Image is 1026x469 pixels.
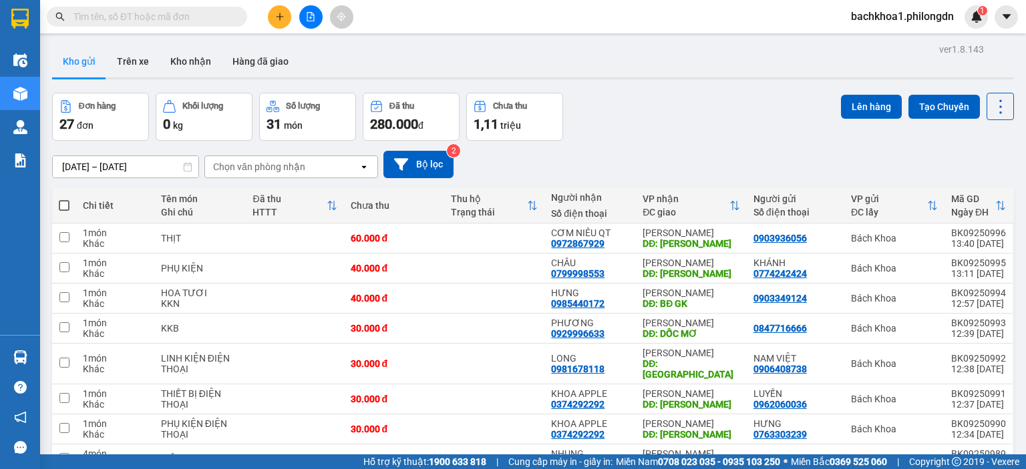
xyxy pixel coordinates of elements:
[13,120,27,134] img: warehouse-icon
[753,193,838,204] div: Người gửi
[840,8,965,25] span: bachkhoa1.philongdn
[14,411,27,424] span: notification
[551,298,605,309] div: 0985440172
[275,12,285,21] span: plus
[222,45,299,77] button: Hàng đã giao
[851,394,938,404] div: Bách Khoa
[753,207,838,217] div: Số điện thoại
[851,207,927,217] div: ĐC lấy
[851,293,938,304] div: Bách Khoa
[643,328,740,339] div: DĐ: DỐC MƠ
[643,288,740,298] div: [PERSON_NAME]
[643,318,740,328] div: [PERSON_NAME]
[951,353,1006,364] div: BK09250992
[418,120,423,131] span: đ
[551,399,605,410] div: 0374292292
[753,233,807,244] div: 0903936056
[753,353,838,364] div: NAM VIỆT
[951,298,1006,309] div: 12:57 [DATE]
[163,116,170,132] span: 0
[83,364,148,374] div: Khác
[83,200,148,211] div: Chi tiết
[474,116,498,132] span: 1,11
[286,101,320,111] div: Số lượng
[753,268,807,279] div: 0774242424
[14,381,27,394] span: question-circle
[83,288,148,298] div: 1 món
[951,193,995,204] div: Mã GD
[951,448,1006,459] div: BK09250989
[83,227,148,238] div: 1 món
[161,418,240,440] div: PHỤ KIỆN ĐIỆN THOẠI
[11,9,29,29] img: logo-vxr
[851,193,927,204] div: VP gửi
[551,208,629,219] div: Số điện thoại
[52,93,149,141] button: Đơn hàng27đơn
[851,358,938,369] div: Bách Khoa
[389,101,414,111] div: Đã thu
[951,418,1006,429] div: BK09250990
[753,364,807,374] div: 0906408738
[551,353,629,364] div: LONG
[351,323,438,334] div: 30.000 đ
[753,293,807,304] div: 0903349124
[252,207,326,217] div: HTTT
[643,429,740,440] div: DĐ: BẠCH LÂM
[156,93,252,141] button: Khối lượng0kg
[851,323,938,334] div: Bách Khoa
[551,318,629,328] div: PHƯƠNG
[13,53,27,67] img: warehouse-icon
[753,388,838,399] div: LUYẾN
[851,454,938,464] div: Bách Khoa
[951,429,1006,440] div: 12:34 [DATE]
[268,5,291,29] button: plus
[830,456,887,467] strong: 0369 525 060
[267,116,281,132] span: 31
[306,12,315,21] span: file-add
[784,459,788,464] span: ⚪️
[83,399,148,410] div: Khác
[951,399,1006,410] div: 12:37 [DATE]
[363,454,486,469] span: Hỗ trợ kỹ thuật:
[351,358,438,369] div: 30.000 đ
[945,188,1013,223] th: Toggle SortBy
[299,5,323,29] button: file-add
[551,258,629,268] div: CHÂU
[83,429,148,440] div: Khác
[897,454,899,469] span: |
[643,268,740,279] div: DĐ: BẠCH LÂM
[351,454,438,464] div: 170.000 đ
[753,399,807,410] div: 0962060036
[658,456,780,467] strong: 0708 023 035 - 0935 103 250
[259,93,356,141] button: Số lượng31món
[643,418,740,429] div: [PERSON_NAME]
[971,11,983,23] img: icon-new-feature
[551,388,629,399] div: KHOA APPLE
[951,207,995,217] div: Ngày ĐH
[753,323,807,334] div: 0847716666
[161,288,240,298] div: HOA TƯƠI
[951,328,1006,339] div: 12:39 [DATE]
[161,454,240,464] div: KIỆN
[643,298,740,309] div: DĐ: BĐ GK
[851,263,938,274] div: Bách Khoa
[53,156,198,177] input: Select a date range.
[791,454,887,469] span: Miền Bắc
[83,328,148,339] div: Khác
[160,45,222,77] button: Kho nhận
[841,95,902,119] button: Lên hàng
[643,207,729,217] div: ĐC giao
[52,45,106,77] button: Kho gửi
[330,5,353,29] button: aim
[980,6,985,15] span: 1
[14,441,27,454] span: message
[161,233,240,244] div: THỊT
[643,348,740,358] div: [PERSON_NAME]
[351,263,438,274] div: 40.000 đ
[83,238,148,249] div: Khác
[213,160,305,173] div: Chọn văn phòng nhận
[643,388,740,399] div: [PERSON_NAME]
[496,454,498,469] span: |
[83,418,148,429] div: 1 món
[951,388,1006,399] div: BK09250991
